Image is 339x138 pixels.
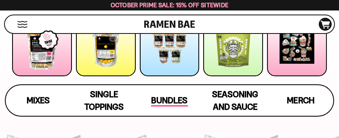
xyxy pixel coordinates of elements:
a: Seasoning and Sauce [202,85,268,116]
span: Merch [287,95,314,105]
span: Bundles [151,95,187,107]
span: Single Toppings [84,89,124,112]
a: Merch [268,85,333,116]
span: Seasoning and Sauce [212,89,258,112]
a: Mixes [6,85,71,116]
button: Mobile Menu Trigger [17,21,28,28]
span: October Prime Sale: 15% off Sitewide [111,1,229,9]
a: Single Toppings [71,85,137,116]
a: Bundles [137,85,202,116]
span: Mixes [27,95,50,105]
